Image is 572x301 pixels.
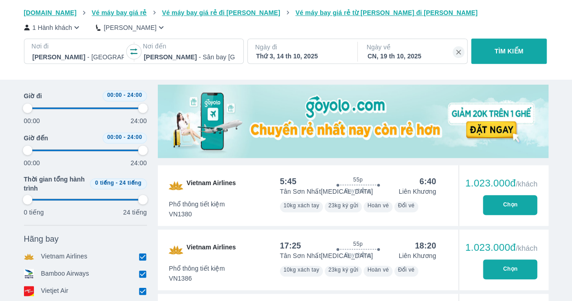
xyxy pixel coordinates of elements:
img: media-0 [158,85,548,158]
img: VN [169,178,183,193]
span: Đổi vé [398,267,415,273]
button: Chọn [483,195,537,215]
p: 24:00 [131,158,147,167]
div: 6:40 [420,176,436,187]
p: 0 tiếng [24,208,44,217]
span: 24 tiếng [119,180,142,186]
p: Tân Sơn Nhất [MEDICAL_DATA] [280,251,373,260]
p: Ngày về [367,43,460,52]
span: 0 tiếng [95,180,114,186]
span: Phổ thông tiết kiệm [169,200,225,209]
p: [PERSON_NAME] [104,23,156,32]
span: Vé máy bay giá rẻ từ [PERSON_NAME] đi [PERSON_NAME] [295,9,477,16]
div: 1.023.000đ [465,242,538,253]
span: /khách [515,244,537,252]
span: Vietnam Airlines [187,243,236,257]
img: VN [169,243,183,257]
div: Thứ 3, 14 th 10, 2025 [256,52,347,61]
p: 24:00 [131,116,147,125]
p: Bamboo Airways [41,269,89,279]
span: Giờ đến [24,134,48,143]
button: [PERSON_NAME] [96,23,166,32]
div: 5:45 [280,176,297,187]
button: 1 Hành khách [24,23,82,32]
span: VN1386 [169,274,225,283]
span: 10kg xách tay [284,267,319,273]
span: 00:00 [107,92,122,98]
span: Vé máy bay giá rẻ [92,9,147,16]
span: - [123,134,125,140]
span: Giờ đi [24,91,42,100]
p: Ngày đi [255,43,348,52]
span: Đổi vé [398,202,415,209]
button: TÌM KIẾM [471,38,547,64]
span: - [116,180,118,186]
span: 23kg ký gửi [328,202,358,209]
button: Chọn [483,259,537,279]
span: 55p [353,240,363,248]
span: 24:00 [127,92,142,98]
div: 17:25 [280,240,301,251]
p: Nơi đi [32,42,125,51]
p: Nơi đến [143,42,236,51]
p: Liên Khương [399,187,436,196]
span: Hoàn vé [367,267,389,273]
p: Liên Khương [399,251,436,260]
p: 00:00 [24,116,40,125]
span: - [123,92,125,98]
span: [DOMAIN_NAME] [24,9,77,16]
div: 18:20 [415,240,436,251]
span: 55p [353,176,363,183]
span: /khách [515,180,537,188]
div: CN, 19 th 10, 2025 [368,52,459,61]
span: Hoàn vé [367,202,389,209]
nav: breadcrumb [24,8,548,17]
p: Vietjet Air [41,286,69,296]
p: 00:00 [24,158,40,167]
span: Thời gian tổng hành trình [24,175,86,193]
span: Hãng bay [24,234,59,244]
div: 1.023.000đ [465,178,538,189]
span: 23kg ký gửi [328,267,358,273]
span: 24:00 [127,134,142,140]
p: Tân Sơn Nhất [MEDICAL_DATA] [280,187,373,196]
span: Phổ thông tiết kiệm [169,264,225,273]
span: Vietnam Airlines [187,178,236,193]
span: 10kg xách tay [284,202,319,209]
span: VN1380 [169,210,225,219]
p: Vietnam Airlines [41,252,88,262]
p: 24 tiếng [123,208,147,217]
span: Vé máy bay giá rẻ đi [PERSON_NAME] [162,9,280,16]
p: TÌM KIẾM [495,47,524,56]
span: 00:00 [107,134,122,140]
p: 1 Hành khách [33,23,72,32]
